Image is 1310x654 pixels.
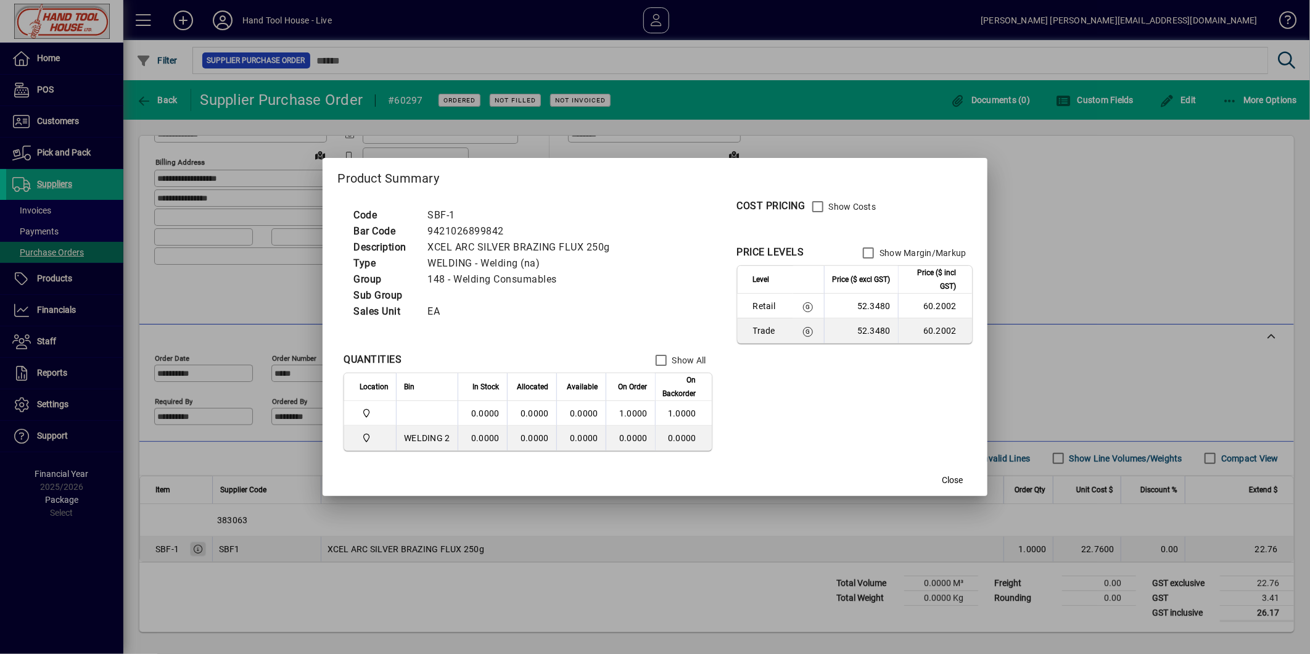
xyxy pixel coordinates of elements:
[347,271,421,288] td: Group
[396,426,457,450] td: WELDING 2
[898,318,972,343] td: 60.2002
[507,401,556,426] td: 0.0000
[347,304,421,320] td: Sales Unit
[421,271,625,288] td: 148 - Welding Consumables
[753,273,770,286] span: Level
[458,426,507,450] td: 0.0000
[421,207,625,223] td: SBF-1
[473,380,500,394] span: In Stock
[567,380,598,394] span: Available
[753,325,786,337] span: Trade
[347,255,421,271] td: Type
[898,294,972,318] td: 60.2002
[753,300,786,312] span: Retail
[619,433,648,443] span: 0.0000
[347,223,421,239] td: Bar Code
[323,158,987,194] h2: Product Summary
[663,373,696,400] span: On Backorder
[826,201,876,213] label: Show Costs
[404,380,414,394] span: Bin
[619,408,648,418] span: 1.0000
[824,294,898,318] td: 52.3480
[556,426,606,450] td: 0.0000
[655,426,712,450] td: 0.0000
[347,288,421,304] td: Sub Group
[344,352,402,367] div: QUANTITIES
[833,273,891,286] span: Price ($ excl GST)
[824,318,898,343] td: 52.3480
[458,401,507,426] td: 0.0000
[655,401,712,426] td: 1.0000
[942,474,963,487] span: Close
[517,380,549,394] span: Allocated
[737,245,804,260] div: PRICE LEVELS
[421,304,625,320] td: EA
[347,239,421,255] td: Description
[556,401,606,426] td: 0.0000
[421,255,625,271] td: WELDING - Welding (na)
[360,380,389,394] span: Location
[670,354,706,366] label: Show All
[877,247,966,259] label: Show Margin/Markup
[619,380,648,394] span: On Order
[507,426,556,450] td: 0.0000
[737,199,805,213] div: COST PRICING
[421,223,625,239] td: 9421026899842
[906,266,957,293] span: Price ($ incl GST)
[347,207,421,223] td: Code
[421,239,625,255] td: XCEL ARC SILVER BRAZING FLUX 250g
[933,469,973,491] button: Close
